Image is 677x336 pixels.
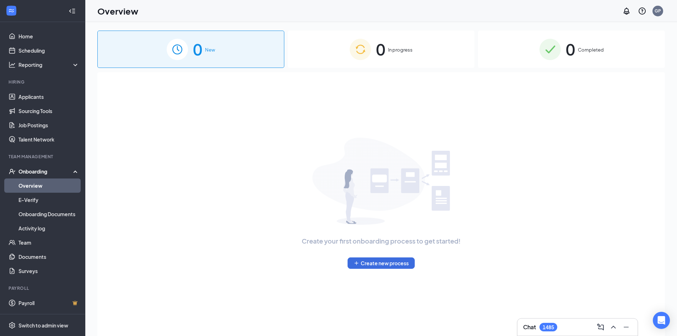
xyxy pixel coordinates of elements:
[18,29,79,43] a: Home
[8,7,15,14] svg: WorkstreamLogo
[578,46,604,53] span: Completed
[566,37,575,62] span: 0
[523,323,536,331] h3: Chat
[18,221,79,235] a: Activity log
[97,5,138,17] h1: Overview
[18,250,79,264] a: Documents
[376,37,385,62] span: 0
[69,7,76,15] svg: Collapse
[622,7,631,15] svg: Notifications
[595,321,606,333] button: ComposeMessage
[193,37,202,62] span: 0
[18,207,79,221] a: Onboarding Documents
[18,104,79,118] a: Sourcing Tools
[18,132,79,146] a: Talent Network
[9,322,16,329] svg: Settings
[18,118,79,132] a: Job Postings
[18,322,68,329] div: Switch to admin view
[18,90,79,104] a: Applicants
[18,178,79,193] a: Overview
[9,61,16,68] svg: Analysis
[18,61,80,68] div: Reporting
[608,321,619,333] button: ChevronUp
[9,285,78,291] div: Payroll
[348,257,415,269] button: PlusCreate new process
[9,154,78,160] div: Team Management
[9,168,16,175] svg: UserCheck
[9,79,78,85] div: Hiring
[543,324,554,330] div: 1485
[18,168,73,175] div: Onboarding
[622,323,630,331] svg: Minimize
[205,46,215,53] span: New
[18,264,79,278] a: Surveys
[18,193,79,207] a: E-Verify
[620,321,632,333] button: Minimize
[302,236,461,246] span: Create your first onboarding process to get started!
[18,43,79,58] a: Scheduling
[596,323,605,331] svg: ComposeMessage
[18,235,79,250] a: Team
[388,46,413,53] span: In progress
[18,296,79,310] a: PayrollCrown
[653,312,670,329] div: Open Intercom Messenger
[655,8,661,14] div: GP
[638,7,646,15] svg: QuestionInfo
[354,260,359,266] svg: Plus
[609,323,618,331] svg: ChevronUp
